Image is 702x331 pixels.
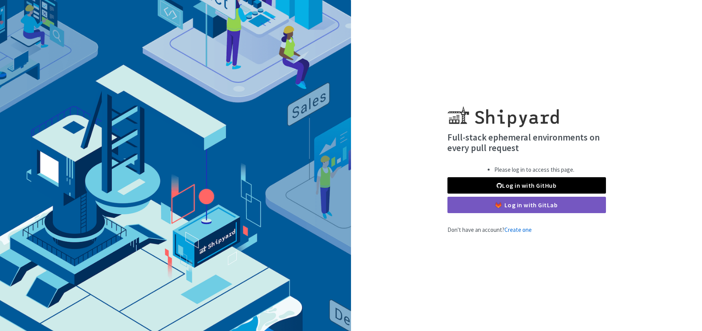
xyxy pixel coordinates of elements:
[447,226,532,233] span: Don't have an account?
[495,202,501,208] img: gitlab-color.svg
[494,165,574,174] li: Please log in to access this page.
[447,132,606,153] h4: Full-stack ephemeral environments on every pull request
[504,226,532,233] a: Create one
[447,177,606,194] a: Log in with GitHub
[447,97,559,127] img: Shipyard logo
[447,197,606,213] a: Log in with GitLab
